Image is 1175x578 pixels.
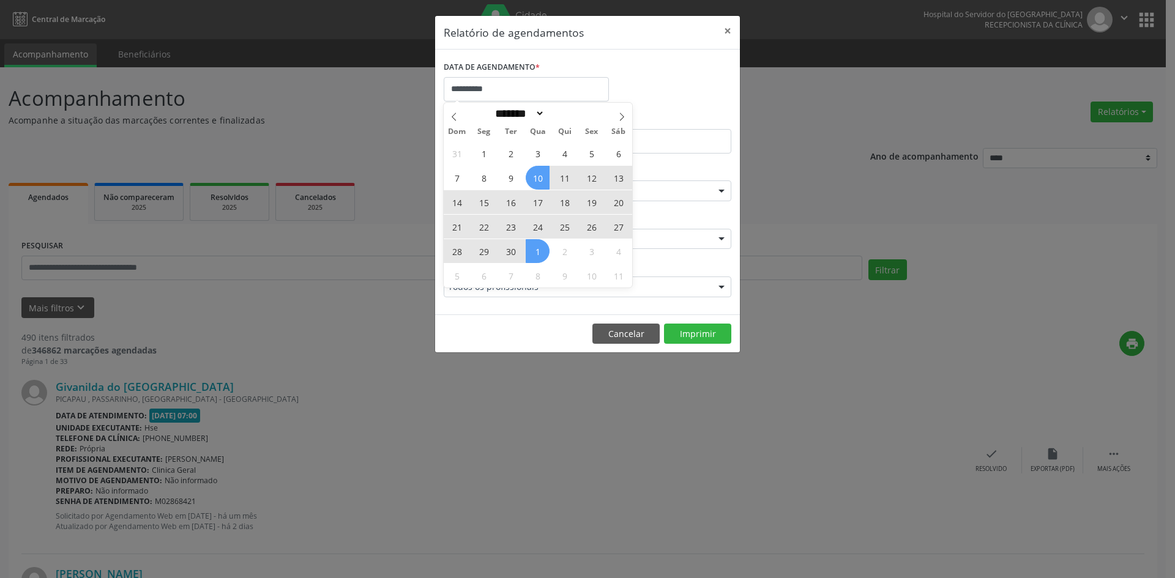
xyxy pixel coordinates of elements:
[499,239,523,263] span: Setembro 30, 2025
[606,141,630,165] span: Setembro 6, 2025
[580,166,603,190] span: Setembro 12, 2025
[553,264,576,287] span: Outubro 9, 2025
[445,141,469,165] span: Agosto 31, 2025
[472,190,496,214] span: Setembro 15, 2025
[580,141,603,165] span: Setembro 5, 2025
[580,215,603,239] span: Setembro 26, 2025
[472,141,496,165] span: Setembro 1, 2025
[472,239,496,263] span: Setembro 29, 2025
[491,107,545,120] select: Month
[445,166,469,190] span: Setembro 7, 2025
[553,190,576,214] span: Setembro 18, 2025
[553,215,576,239] span: Setembro 25, 2025
[715,16,740,46] button: Close
[606,190,630,214] span: Setembro 20, 2025
[526,264,550,287] span: Outubro 8, 2025
[580,190,603,214] span: Setembro 19, 2025
[553,141,576,165] span: Setembro 4, 2025
[472,166,496,190] span: Setembro 8, 2025
[606,166,630,190] span: Setembro 13, 2025
[553,166,576,190] span: Setembro 11, 2025
[471,128,498,136] span: Seg
[606,264,630,287] span: Outubro 11, 2025
[444,58,540,77] label: DATA DE AGENDAMENTO
[592,324,660,344] button: Cancelar
[606,215,630,239] span: Setembro 27, 2025
[445,264,469,287] span: Outubro 5, 2025
[526,190,550,214] span: Setembro 17, 2025
[499,215,523,239] span: Setembro 23, 2025
[526,166,550,190] span: Setembro 10, 2025
[499,141,523,165] span: Setembro 2, 2025
[499,166,523,190] span: Setembro 9, 2025
[580,264,603,287] span: Outubro 10, 2025
[444,24,584,40] h5: Relatório de agendamentos
[445,239,469,263] span: Setembro 28, 2025
[605,128,632,136] span: Sáb
[526,239,550,263] span: Outubro 1, 2025
[526,141,550,165] span: Setembro 3, 2025
[545,107,585,120] input: Year
[445,215,469,239] span: Setembro 21, 2025
[578,128,605,136] span: Sex
[499,190,523,214] span: Setembro 16, 2025
[472,215,496,239] span: Setembro 22, 2025
[472,264,496,287] span: Outubro 6, 2025
[498,128,524,136] span: Ter
[524,128,551,136] span: Qua
[526,215,550,239] span: Setembro 24, 2025
[444,128,471,136] span: Dom
[553,239,576,263] span: Outubro 2, 2025
[664,324,731,344] button: Imprimir
[591,110,731,129] label: ATÉ
[499,264,523,287] span: Outubro 7, 2025
[551,128,578,136] span: Qui
[606,239,630,263] span: Outubro 4, 2025
[580,239,603,263] span: Outubro 3, 2025
[445,190,469,214] span: Setembro 14, 2025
